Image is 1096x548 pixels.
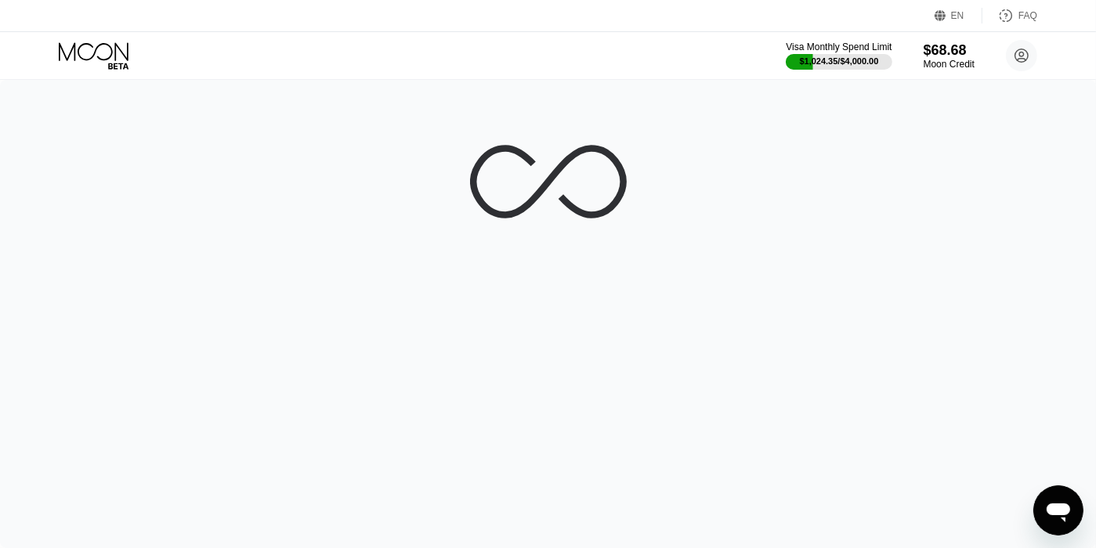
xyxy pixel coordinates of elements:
div: EN [935,8,982,23]
div: $1,024.35 / $4,000.00 [800,56,879,66]
div: $68.68 [924,42,975,59]
div: FAQ [1018,10,1037,21]
iframe: Button to launch messaging window [1033,485,1083,535]
div: Moon Credit [924,59,975,70]
div: FAQ [982,8,1037,23]
div: EN [951,10,964,21]
div: $68.68Moon Credit [924,42,975,70]
div: Visa Monthly Spend Limit$1,024.35/$4,000.00 [786,41,892,70]
div: Visa Monthly Spend Limit [786,41,892,52]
